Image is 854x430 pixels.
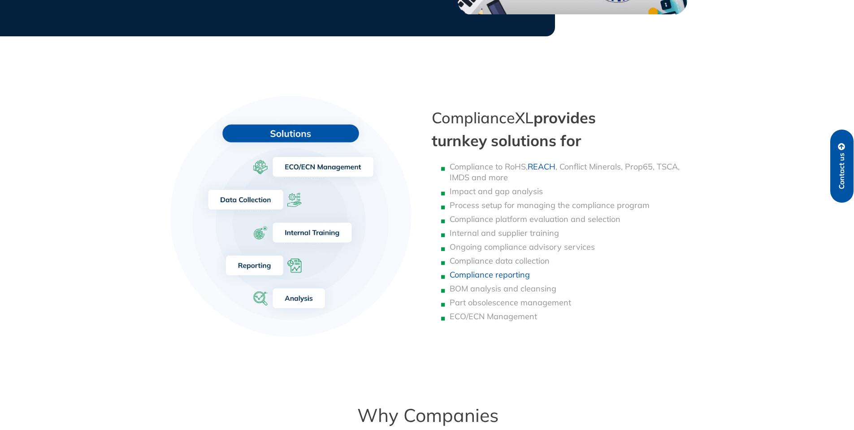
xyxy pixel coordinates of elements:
h2: ComplianceXL [432,106,692,152]
a: REACH [528,161,555,172]
li: Compliance to RoHS, , Conflict Minerals, Prop65, TSCA, IMDS and more [450,161,692,183]
li: Part obsolescence management [450,297,692,308]
li: Compliance platform evaluation and selection [450,214,692,225]
li: Internal and supplier training [450,228,692,239]
li: BOM analysis and cleansing [450,283,692,294]
li: Ongoing compliance advisory services [450,242,692,252]
li: Impact and gap analysis [450,186,692,197]
a: Contact us [830,130,854,203]
li: Compliance data collection [450,256,692,266]
li: ECO/ECN Management [450,311,692,322]
a: Compliance reporting [450,269,530,280]
li: Process setup for managing the compliance program [450,200,692,211]
span: provides turnkey solutions for [432,108,596,150]
span: Contact us [838,153,846,189]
